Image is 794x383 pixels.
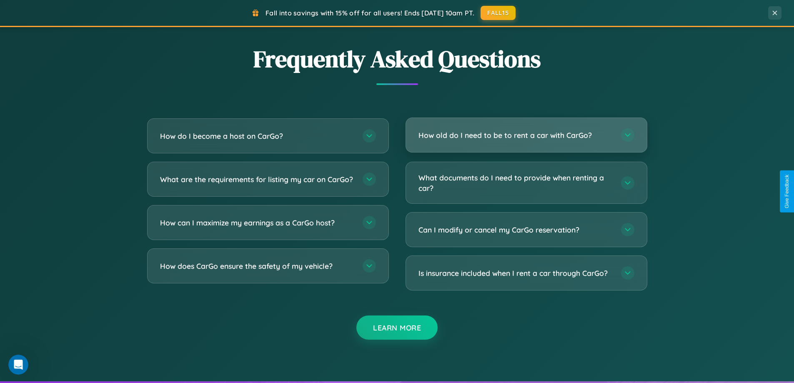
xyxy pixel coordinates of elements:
[8,355,28,375] iframe: Intercom live chat
[160,131,354,141] h3: How do I become a host on CarGo?
[418,268,613,278] h3: Is insurance included when I rent a car through CarGo?
[160,174,354,185] h3: What are the requirements for listing my car on CarGo?
[418,173,613,193] h3: What documents do I need to provide when renting a car?
[481,6,516,20] button: FALL15
[160,218,354,228] h3: How can I maximize my earnings as a CarGo host?
[160,261,354,271] h3: How does CarGo ensure the safety of my vehicle?
[356,315,438,340] button: Learn More
[147,43,647,75] h2: Frequently Asked Questions
[266,9,474,17] span: Fall into savings with 15% off for all users! Ends [DATE] 10am PT.
[784,175,790,208] div: Give Feedback
[418,130,613,140] h3: How old do I need to be to rent a car with CarGo?
[418,225,613,235] h3: Can I modify or cancel my CarGo reservation?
